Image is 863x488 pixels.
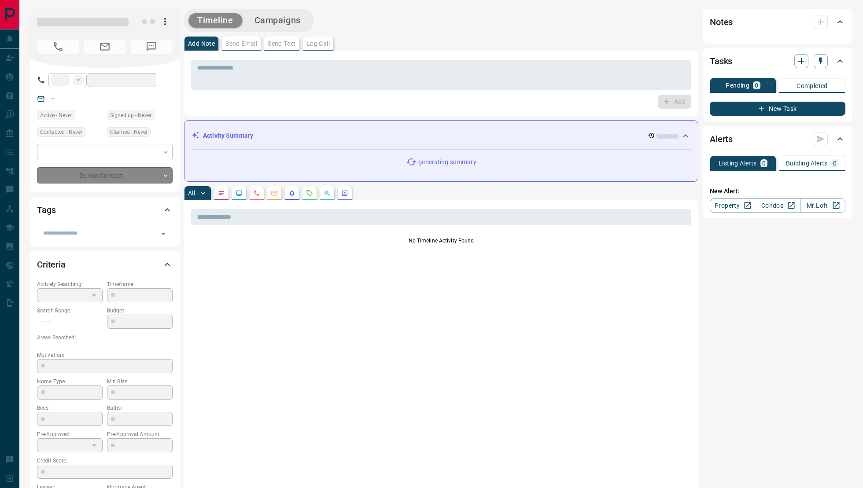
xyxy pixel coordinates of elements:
h2: Criteria [37,257,66,272]
a: Condos [755,198,800,213]
p: Completed [797,83,828,89]
p: Timeframe: [107,280,173,288]
svg: Lead Browsing Activity [236,190,243,197]
p: New Alert: [710,187,845,196]
p: Pending [726,82,749,88]
svg: Emails [271,190,278,197]
p: Beds: [37,404,103,412]
a: Property [710,198,755,213]
p: 0 [833,160,837,166]
a: -- [51,95,55,102]
span: No Number [37,40,79,54]
button: Open [157,227,170,240]
span: No Number [130,40,173,54]
svg: Agent Actions [341,190,348,197]
p: Pre-Approval Amount: [107,430,173,438]
p: Min Size: [107,378,173,385]
p: No Timeline Activity Found [191,237,691,245]
button: New Task [710,102,845,116]
span: Active - Never [40,111,72,120]
p: Building Alerts [786,160,828,166]
p: Add Note [188,40,215,47]
p: Pre-Approved: [37,430,103,438]
p: Motivation: [37,351,173,359]
p: All [188,190,195,196]
div: Alerts [710,128,845,150]
p: Budget: [107,307,173,315]
div: Criteria [37,254,173,275]
svg: Listing Alerts [288,190,295,197]
span: Signed up - Never [110,111,151,120]
div: Activity Summary [192,128,691,144]
svg: Requests [306,190,313,197]
a: Mr.Loft [800,198,845,213]
p: 0 [755,82,758,88]
div: Do Not Contact [37,167,173,183]
p: Activity Summary [203,131,253,140]
span: No Email [84,40,126,54]
svg: Calls [253,190,260,197]
p: Baths: [107,404,173,412]
div: Notes [710,11,845,33]
p: Credit Score: [37,457,173,465]
p: Areas Searched: [37,334,173,341]
button: Campaigns [246,13,310,28]
div: Tasks [710,51,845,72]
p: Home Type: [37,378,103,385]
span: Claimed - Never [110,128,148,136]
p: Search Range: [37,307,103,315]
h2: Notes [710,15,733,29]
h2: Tags [37,203,55,217]
p: Actively Searching: [37,280,103,288]
span: Contacted - Never [40,128,82,136]
p: generating summary [418,158,476,167]
p: -- - -- [37,315,103,329]
button: Timeline [188,13,242,28]
p: 0 [762,160,766,166]
h2: Tasks [710,54,732,68]
p: Listing Alerts [719,160,757,166]
div: Tags [37,199,173,220]
svg: Opportunities [324,190,331,197]
h2: Alerts [710,132,733,146]
svg: Notes [218,190,225,197]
